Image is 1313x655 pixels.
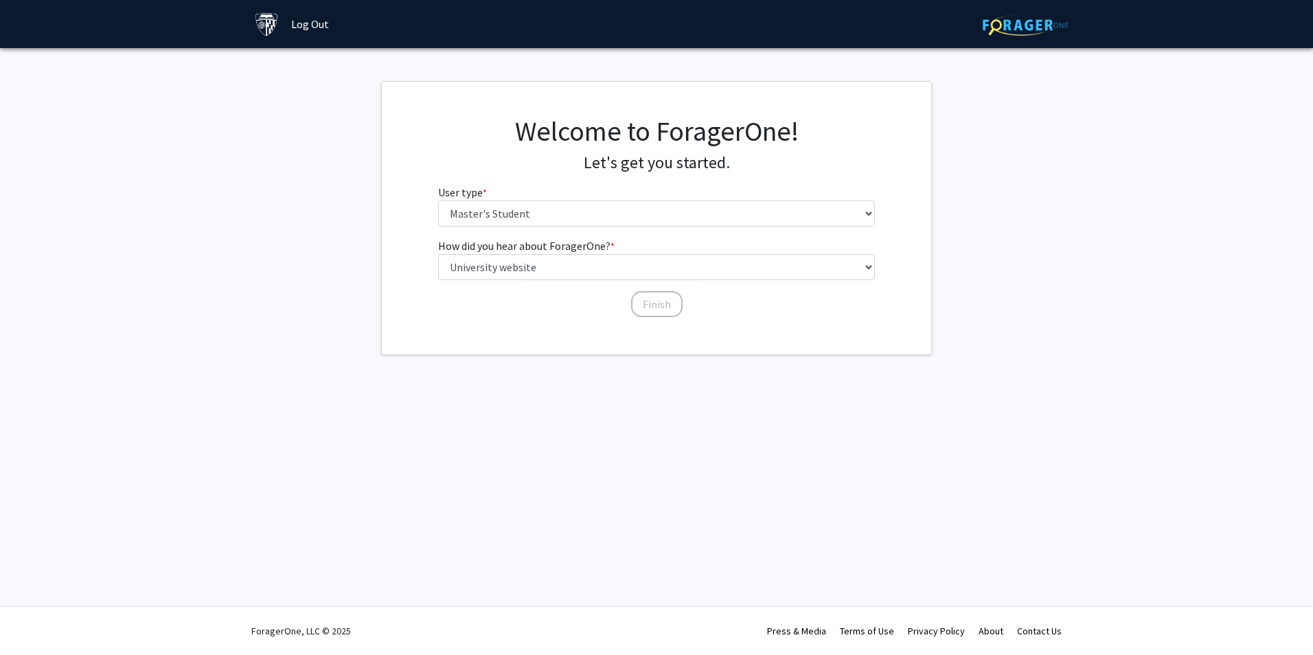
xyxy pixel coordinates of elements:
[251,607,351,655] div: ForagerOne, LLC © 2025
[438,184,487,200] label: User type
[255,12,279,36] img: Johns Hopkins University Logo
[631,291,683,317] button: Finish
[10,593,58,645] iframe: Chat
[1017,625,1062,637] a: Contact Us
[840,625,894,637] a: Terms of Use
[438,238,615,254] label: How did you hear about ForagerOne?
[983,14,1069,36] img: ForagerOne Logo
[438,115,876,148] h1: Welcome to ForagerOne!
[979,625,1003,637] a: About
[767,625,826,637] a: Press & Media
[438,153,876,173] h4: Let's get you started.
[908,625,965,637] a: Privacy Policy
